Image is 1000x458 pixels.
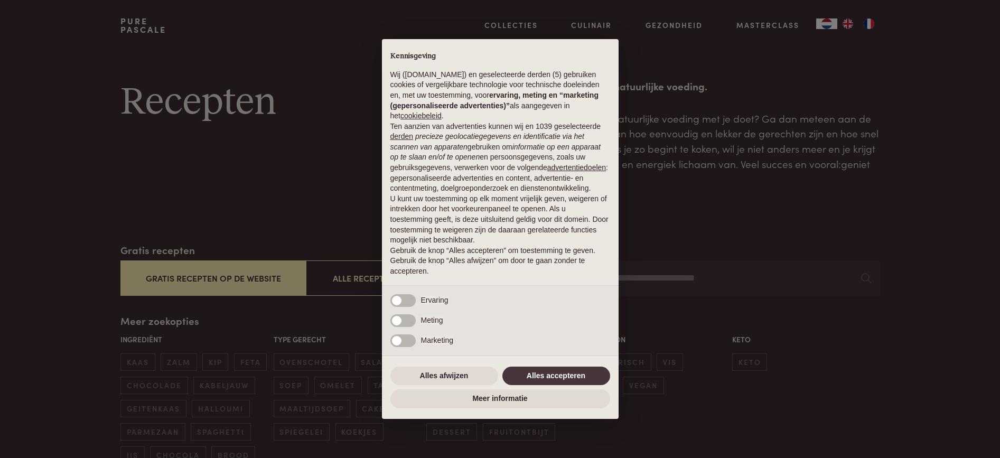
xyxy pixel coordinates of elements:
[390,132,584,151] em: precieze geolocatiegegevens en identificatie via het scannen van apparaten
[421,316,443,324] span: Meting
[421,336,453,344] span: Marketing
[421,296,448,304] span: Ervaring
[390,143,601,162] em: informatie op een apparaat op te slaan en/of te openen
[390,246,610,277] p: Gebruik de knop “Alles accepteren” om toestemming te geven. Gebruik de knop “Alles afwijzen” om d...
[390,121,610,194] p: Ten aanzien van advertenties kunnen wij en 1039 geselecteerde gebruiken om en persoonsgegevens, z...
[390,194,610,246] p: U kunt uw toestemming op elk moment vrijelijk geven, weigeren of intrekken door het voorkeurenpan...
[400,111,442,120] a: cookiebeleid
[390,132,414,142] button: derden
[547,163,606,173] button: advertentiedoelen
[390,367,498,386] button: Alles afwijzen
[390,70,610,121] p: Wij ([DOMAIN_NAME]) en geselecteerde derden (5) gebruiken cookies of vergelijkbare technologie vo...
[502,367,610,386] button: Alles accepteren
[390,52,610,61] h2: Kennisgeving
[390,389,610,408] button: Meer informatie
[390,91,599,110] strong: ervaring, meting en “marketing (gepersonaliseerde advertenties)”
